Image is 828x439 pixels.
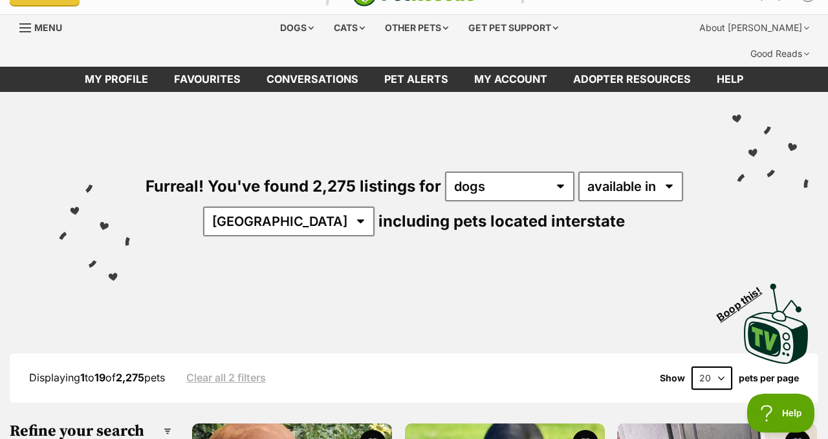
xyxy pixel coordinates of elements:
[715,276,774,323] span: Boop this!
[161,67,254,92] a: Favourites
[459,15,567,41] div: Get pet support
[146,177,441,196] span: Furreal! You've found 2,275 listings for
[461,67,560,92] a: My account
[560,67,704,92] a: Adopter resources
[739,373,799,383] label: pets per page
[271,15,323,41] div: Dogs
[254,67,371,92] a: conversations
[80,371,85,384] strong: 1
[325,15,374,41] div: Cats
[34,22,62,33] span: Menu
[72,67,161,92] a: My profile
[660,373,685,383] span: Show
[378,212,625,231] span: including pets located interstate
[371,67,461,92] a: Pet alerts
[744,272,809,366] a: Boop this!
[186,372,266,383] a: Clear all 2 filters
[741,41,818,67] div: Good Reads
[747,394,815,433] iframe: Help Scout Beacon - Open
[116,371,144,384] strong: 2,275
[94,371,105,384] strong: 19
[690,15,818,41] div: About [PERSON_NAME]
[29,371,165,384] span: Displaying to of pets
[19,15,71,38] a: Menu
[704,67,756,92] a: Help
[744,284,809,364] img: PetRescue TV logo
[376,15,457,41] div: Other pets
